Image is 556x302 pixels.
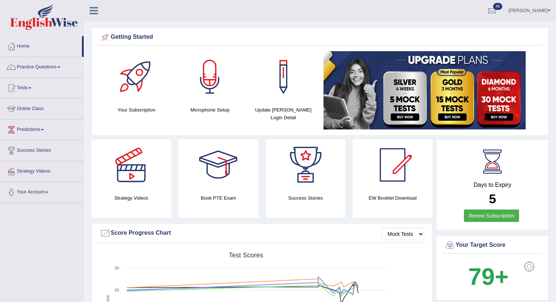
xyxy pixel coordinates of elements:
[353,194,432,202] h4: EW Booklet Download
[229,252,263,259] tspan: Test scores
[468,263,508,290] b: 79+
[91,194,171,202] h4: Strategy Videos
[115,288,119,292] text: 60
[445,240,540,251] div: Your Target Score
[489,192,496,206] b: 5
[0,161,84,180] a: Strategy Videos
[250,106,317,121] h4: Update [PERSON_NAME] Login Detail
[0,99,84,117] a: Online Class
[493,3,502,10] span: 49
[0,140,84,159] a: Success Stories
[178,194,258,202] h4: Book PTE Exam
[0,78,84,96] a: Tests
[445,182,540,188] h4: Days to Expiry
[464,209,519,222] a: Renew Subscription
[0,182,84,200] a: Your Account
[266,194,345,202] h4: Success Stories
[177,106,243,114] h4: Microphone Setup
[115,266,119,270] text: 90
[100,32,540,43] div: Getting Started
[103,106,170,114] h4: Your Subscription
[0,57,84,75] a: Practice Questions
[100,228,424,239] div: Score Progress Chart
[0,120,84,138] a: Predictions
[324,51,526,129] img: small5.jpg
[0,36,82,54] a: Home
